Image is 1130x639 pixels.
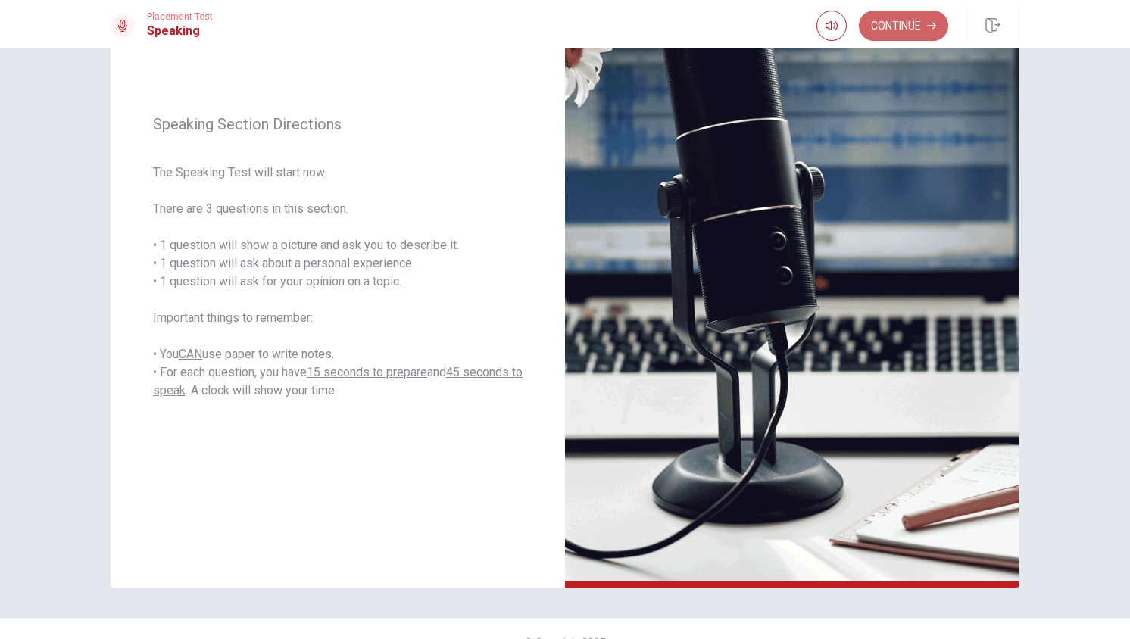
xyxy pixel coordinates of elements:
h1: Speaking [147,22,213,40]
button: Continue [859,11,948,41]
u: CAN [179,347,202,361]
span: The Speaking Test will start now. There are 3 questions in this section. • 1 question will show a... [153,164,523,400]
span: Speaking Section Directions [153,115,523,133]
u: 15 seconds to prepare [307,365,427,379]
span: Placement Test [147,11,213,22]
